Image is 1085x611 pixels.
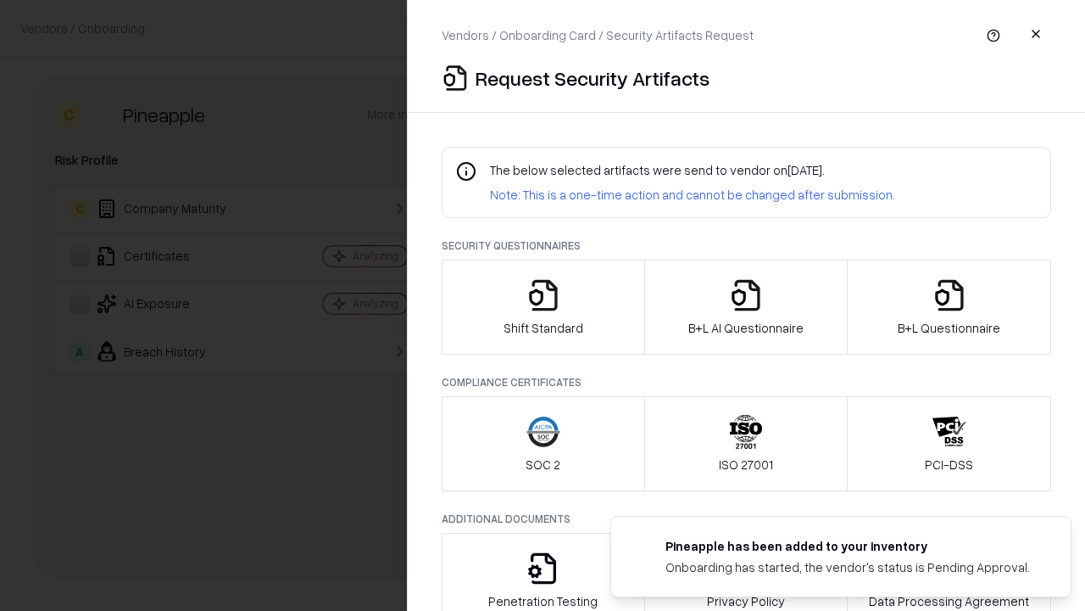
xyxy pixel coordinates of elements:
p: Note: This is a one-time action and cannot be changed after submission. [490,186,895,204]
p: Shift Standard [504,319,583,337]
img: pineappleenergy.com [632,537,652,558]
div: Pineapple has been added to your inventory [665,537,1030,555]
p: Security Questionnaires [442,238,1051,253]
button: B+L AI Questionnaire [644,260,849,355]
p: B+L Questionnaire [898,319,1000,337]
div: Onboarding has started, the vendor's status is Pending Approval. [665,558,1030,576]
button: Shift Standard [442,260,645,355]
p: Additional Documents [442,512,1051,526]
button: PCI-DSS [847,396,1051,491]
p: SOC 2 [526,456,560,474]
p: B+L AI Questionnaire [688,319,804,337]
p: ISO 27001 [719,456,773,474]
p: Request Security Artifacts [476,64,709,92]
p: Vendors / Onboarding Card / Security Artifacts Request [442,26,754,44]
p: Data Processing Agreement [869,592,1029,610]
p: The below selected artifacts were send to vendor on [DATE] . [490,161,895,179]
p: Penetration Testing [488,592,598,610]
button: ISO 27001 [644,396,849,491]
button: SOC 2 [442,396,645,491]
p: PCI-DSS [925,456,973,474]
button: B+L Questionnaire [847,260,1051,355]
p: Privacy Policy [707,592,785,610]
p: Compliance Certificates [442,375,1051,390]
